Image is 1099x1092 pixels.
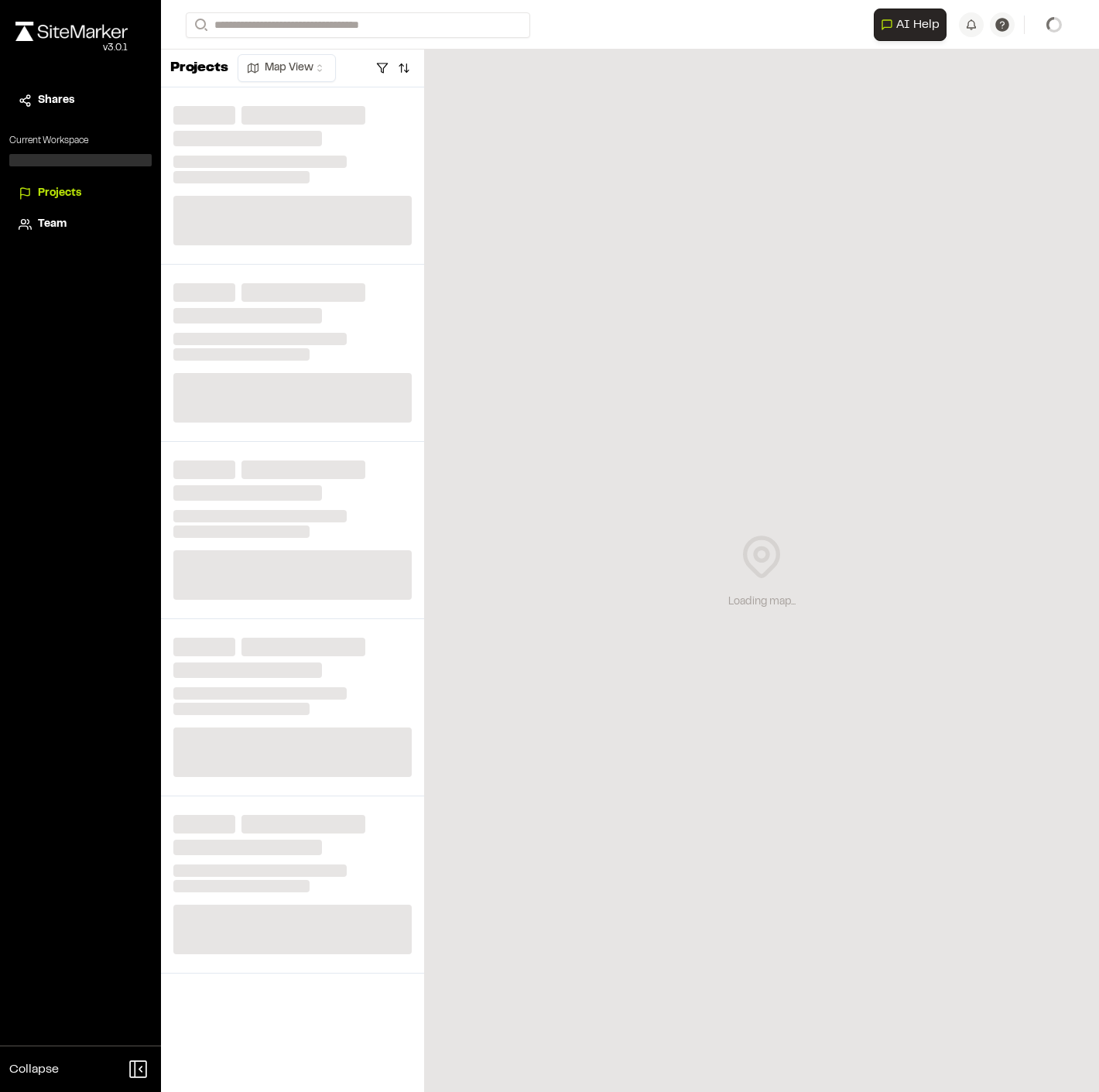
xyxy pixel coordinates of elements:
[19,216,142,233] a: Team
[896,15,940,34] span: AI Help
[874,9,953,41] div: Open AI Assistant
[170,58,228,79] p: Projects
[15,22,128,41] img: rebrand.png
[38,216,67,233] span: Team
[9,134,152,148] p: Current Workspace
[38,92,74,109] span: Shares
[186,12,214,38] button: Search
[19,185,142,202] a: Projects
[9,1060,59,1079] span: Collapse
[19,92,142,109] a: Shares
[38,185,81,202] span: Projects
[874,9,947,41] button: Open AI Assistant
[728,594,796,611] div: Loading map...
[15,41,128,55] div: Oh geez...please don't...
